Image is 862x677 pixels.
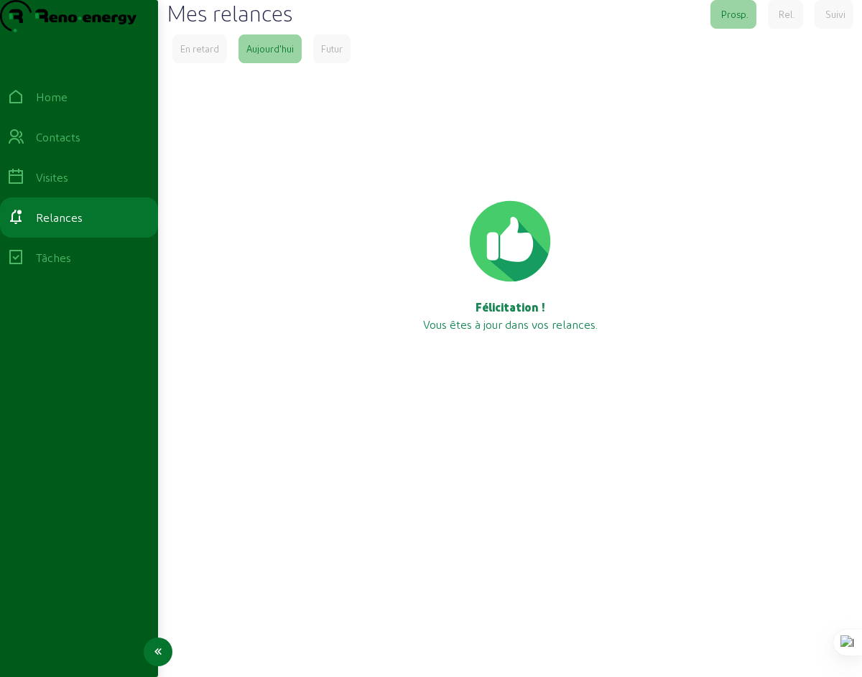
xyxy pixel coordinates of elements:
div: Visites [36,169,68,186]
strong: Félicitation ! [476,300,545,314]
div: Relances [36,209,83,226]
div: Home [36,88,68,106]
div: Aujourd'hui [246,42,294,55]
div: Vous êtes à jour dans vos relances. [172,299,848,333]
div: Rel. [779,8,795,21]
div: Prosp. [721,8,749,21]
div: En retard [180,42,219,55]
div: Suivi [825,8,845,21]
div: Tâches [36,249,71,266]
div: Futur [321,42,343,55]
div: Contacts [36,129,80,146]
